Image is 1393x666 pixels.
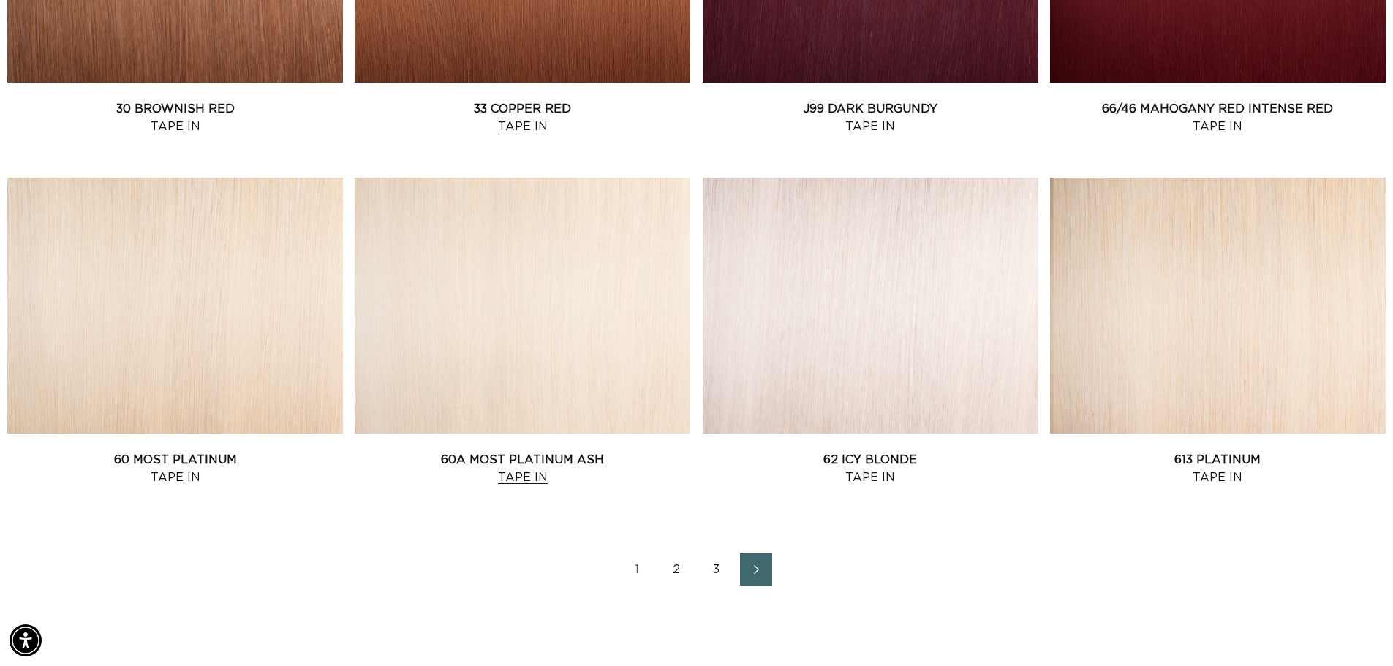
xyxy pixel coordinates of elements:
iframe: Chat Widget [1320,596,1393,666]
a: J99 Dark Burgundy Tape In [703,100,1038,135]
a: 33 Copper Red Tape In [355,100,690,135]
a: Page 3 [701,553,733,586]
nav: Pagination [7,553,1386,586]
a: Page 1 [622,553,654,586]
div: Accessibility Menu [10,624,42,656]
a: 30 Brownish Red Tape In [7,100,343,135]
a: 66/46 Mahogany Red Intense Red Tape In [1050,100,1386,135]
a: 62 Icy Blonde Tape In [703,451,1038,486]
a: Next page [740,553,772,586]
a: Page 2 [661,553,693,586]
a: 60 Most Platinum Tape In [7,451,343,486]
a: 613 Platinum Tape In [1050,451,1386,486]
a: 60A Most Platinum Ash Tape In [355,451,690,486]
